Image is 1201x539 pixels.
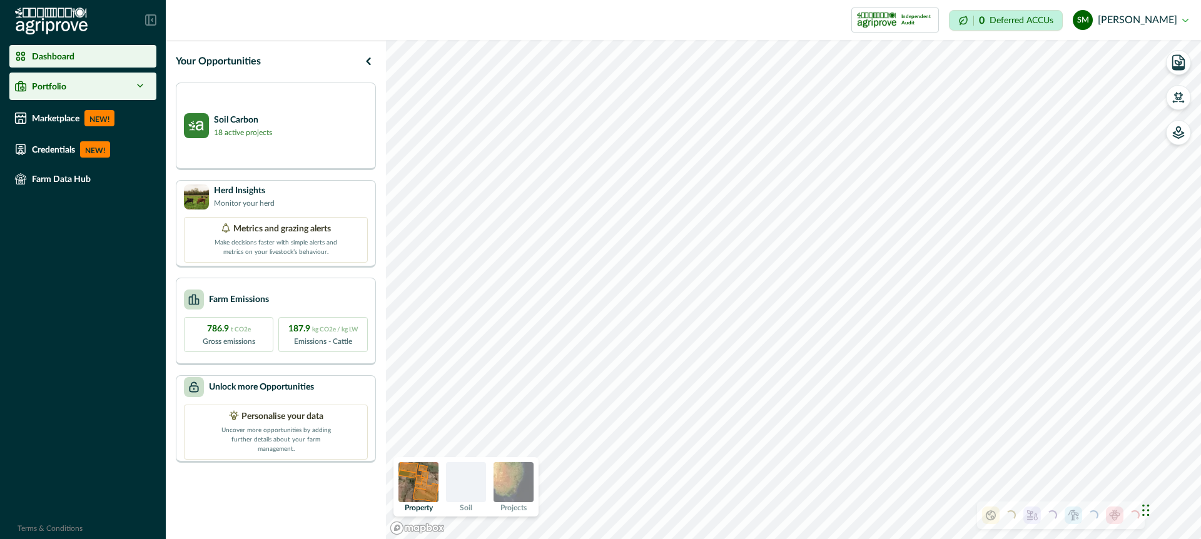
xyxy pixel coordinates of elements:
button: steve le moenic[PERSON_NAME] [1073,5,1188,35]
p: 786.9 [207,323,251,336]
p: 187.9 [288,323,358,336]
p: Monitor your herd [214,198,275,209]
p: Gross emissions [203,336,255,347]
a: Farm Data Hub [9,168,156,190]
p: Unlock more Opportunities [209,381,314,394]
a: Terms & Conditions [18,525,83,532]
p: Soil [460,504,472,511]
p: NEW! [84,110,114,126]
span: kg CO2e / kg LW [312,326,358,333]
p: Portfolio [32,81,66,91]
p: Farm Data Hub [32,174,91,184]
p: Uncover more opportunities by adding further details about your farm management. [213,423,338,454]
p: NEW! [80,141,110,158]
p: Marketplace [32,113,79,123]
span: t CO2e [231,326,251,333]
img: certification logo [857,10,896,30]
p: 18 active projects [214,127,272,138]
div: Drag [1142,491,1150,529]
img: projects preview [494,462,534,502]
img: property preview [398,462,438,502]
a: Mapbox logo [390,521,445,535]
p: Property [405,504,433,511]
a: MarketplaceNEW! [9,105,156,131]
p: Deferred ACCUs [990,16,1053,25]
iframe: Chat Widget [1138,479,1201,539]
p: 0 [979,16,985,26]
p: Credentials [32,144,75,154]
p: Herd Insights [214,184,275,198]
a: Dashboard [9,45,156,68]
img: Logo [15,8,88,35]
p: Projects [500,504,527,511]
a: CredentialsNEW! [9,136,156,163]
p: Dashboard [32,51,74,61]
p: Your Opportunities [176,54,261,69]
p: Personalise your data [241,410,323,423]
p: Soil Carbon [214,114,272,127]
p: Make decisions faster with simple alerts and metrics on your livestock’s behaviour. [213,236,338,257]
p: Emissions - Cattle [294,336,352,347]
p: Independent Audit [901,14,933,26]
p: Farm Emissions [209,293,269,306]
p: Metrics and grazing alerts [233,223,331,236]
button: certification logoIndependent Audit [851,8,939,33]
